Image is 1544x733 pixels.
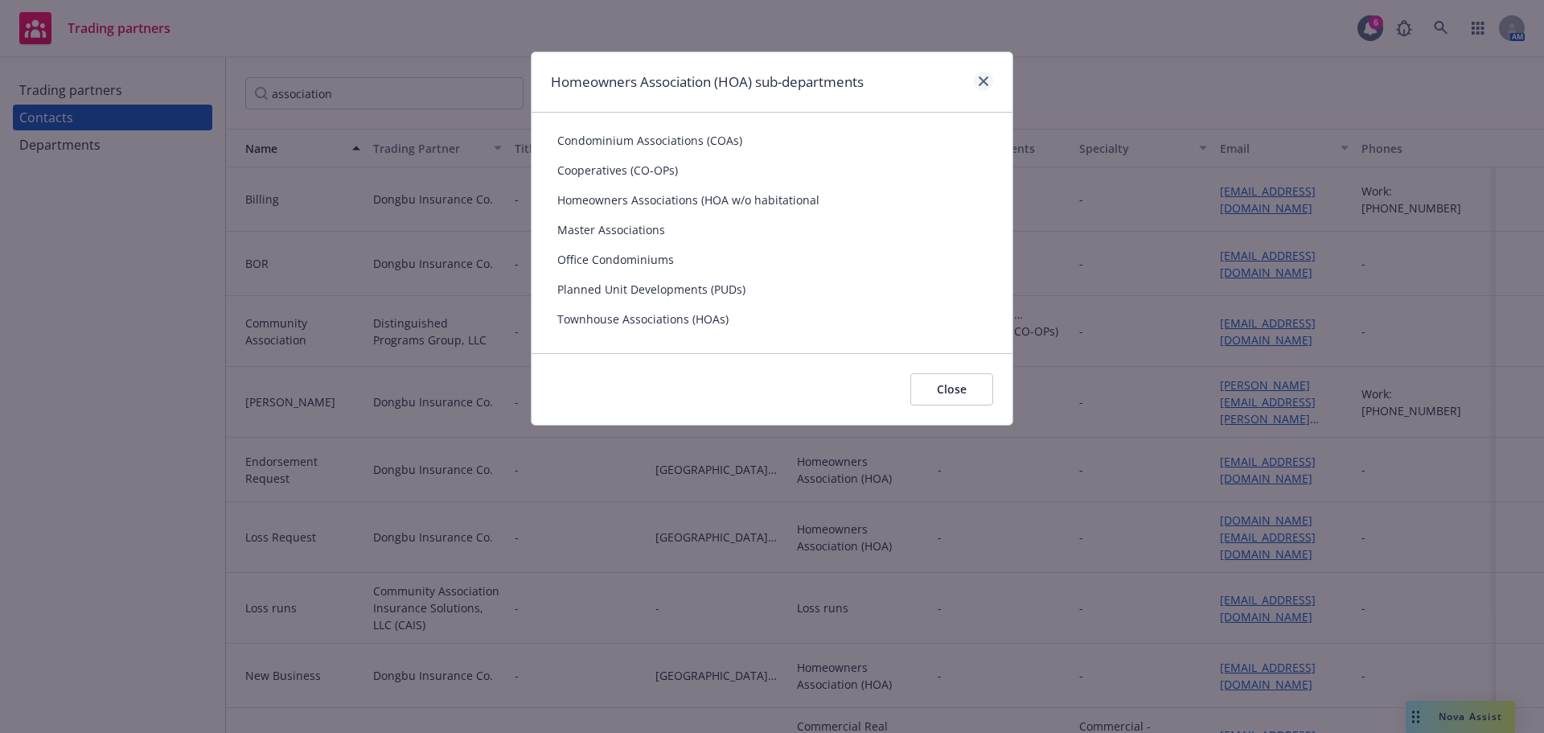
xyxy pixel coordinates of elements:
a: close [974,72,993,91]
span: Condominium Associations (COAs) [557,132,987,149]
span: Townhouse Associations (HOAs) [557,311,987,327]
span: Planned Unit Developments (PUDs) [557,281,987,298]
span: Homeowners Associations (HOA w/o habitational [557,191,987,208]
h1: Homeowners Association (HOA) sub-departments [551,72,864,93]
span: Office Condominiums [557,251,987,268]
span: Close [937,381,967,397]
span: Cooperatives (CO-OPs) [557,162,987,179]
button: Close [910,373,993,406]
span: Master Associations [557,221,987,238]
